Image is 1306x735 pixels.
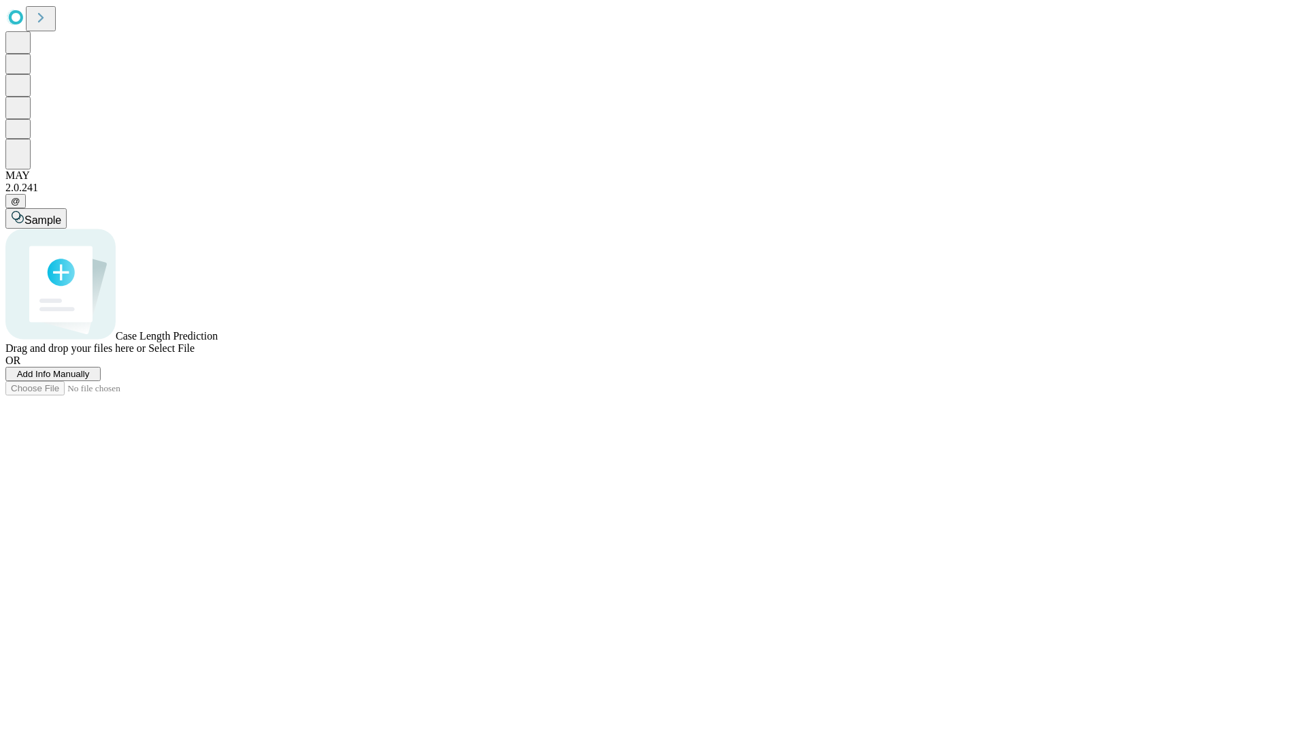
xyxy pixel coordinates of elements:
button: Sample [5,208,67,229]
button: Add Info Manually [5,367,101,381]
div: 2.0.241 [5,182,1301,194]
button: @ [5,194,26,208]
span: Drag and drop your files here or [5,342,146,354]
span: OR [5,355,20,366]
span: @ [11,196,20,206]
div: MAY [5,169,1301,182]
span: Select File [148,342,195,354]
span: Sample [24,214,61,226]
span: Add Info Manually [17,369,90,379]
span: Case Length Prediction [116,330,218,342]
